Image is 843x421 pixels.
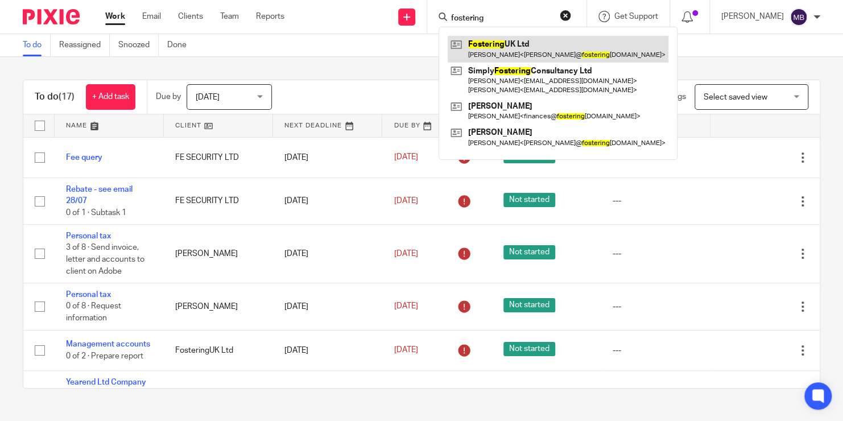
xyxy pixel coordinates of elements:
span: Not started [503,342,555,356]
a: Rebate - see email 28/07 [66,185,133,205]
td: [DATE] [273,330,382,370]
input: Search [450,14,552,24]
td: [DATE] [273,137,382,178]
td: FE SECURITY LTD [164,178,273,224]
span: Not started [503,193,555,207]
a: Email [142,11,161,22]
td: [DATE] [273,225,382,283]
span: [DATE] [196,93,220,101]
span: [DATE] [394,250,418,258]
td: [DATE] [273,178,382,224]
span: Not started [503,298,555,312]
a: Personal tax [66,291,111,299]
td: FosteringUK Ltd [164,330,273,370]
span: Get Support [614,13,658,20]
span: Select saved view [704,93,767,101]
a: Reassigned [59,34,110,56]
a: Fee query [66,154,102,162]
a: Clients [178,11,203,22]
span: [DATE] [394,346,418,354]
a: Team [220,11,239,22]
a: + Add task [86,84,135,110]
td: [PERSON_NAME] [164,225,273,283]
div: --- [613,345,699,356]
a: Management accounts [66,340,150,348]
div: --- [613,301,699,312]
div: --- [613,248,699,259]
a: Personal tax [66,232,111,240]
p: [PERSON_NAME] [721,11,784,22]
span: 0 of 8 · Request information [66,303,121,323]
a: Work [105,11,125,22]
span: 0 of 1 · Subtask 1 [66,209,126,217]
button: Clear [560,10,571,21]
span: Not started [503,245,555,259]
span: [DATE] [394,303,418,311]
h1: To do [35,91,75,103]
span: 3 of 8 · Send invoice, letter and accounts to client on Adobe [66,244,144,275]
span: (17) [59,92,75,101]
div: --- [613,195,699,207]
p: Due by [156,91,181,102]
a: Yearend Ltd Company Jobs [66,378,146,398]
td: [PERSON_NAME] [164,283,273,330]
span: 0 of 2 · Prepare report [66,352,143,360]
td: FE SECURITY LTD [164,137,273,178]
a: To do [23,34,51,56]
span: [DATE] [394,197,418,205]
a: Reports [256,11,284,22]
img: Pixie [23,9,80,24]
span: [DATE] [394,154,418,162]
a: Done [167,34,195,56]
a: Snoozed [118,34,159,56]
img: svg%3E [790,8,808,26]
td: [DATE] [273,283,382,330]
